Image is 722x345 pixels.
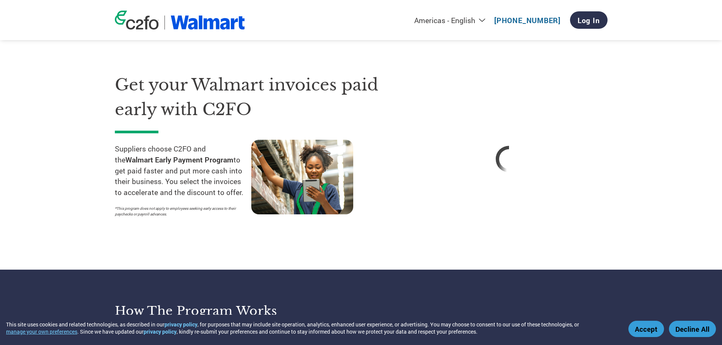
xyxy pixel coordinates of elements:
a: [PHONE_NUMBER] [494,16,561,25]
h1: Get your Walmart invoices paid early with C2FO [115,73,388,122]
a: privacy policy [164,321,197,328]
div: This site uses cookies and related technologies, as described in our , for purposes that may incl... [6,321,617,335]
a: Log In [570,11,608,29]
img: Walmart [171,16,245,30]
button: manage your own preferences [6,328,77,335]
img: c2fo logo [115,11,159,30]
h3: How the program works [115,303,352,318]
p: Suppliers choose C2FO and the to get paid faster and put more cash into their business. You selec... [115,144,251,198]
strong: Walmart Early Payment Program [125,155,233,164]
img: supply chain worker [251,140,353,214]
a: privacy policy [144,328,177,335]
button: Decline All [669,321,716,337]
p: *This program does not apply to employees seeking early access to their paychecks or payroll adva... [115,206,244,217]
button: Accept [628,321,664,337]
